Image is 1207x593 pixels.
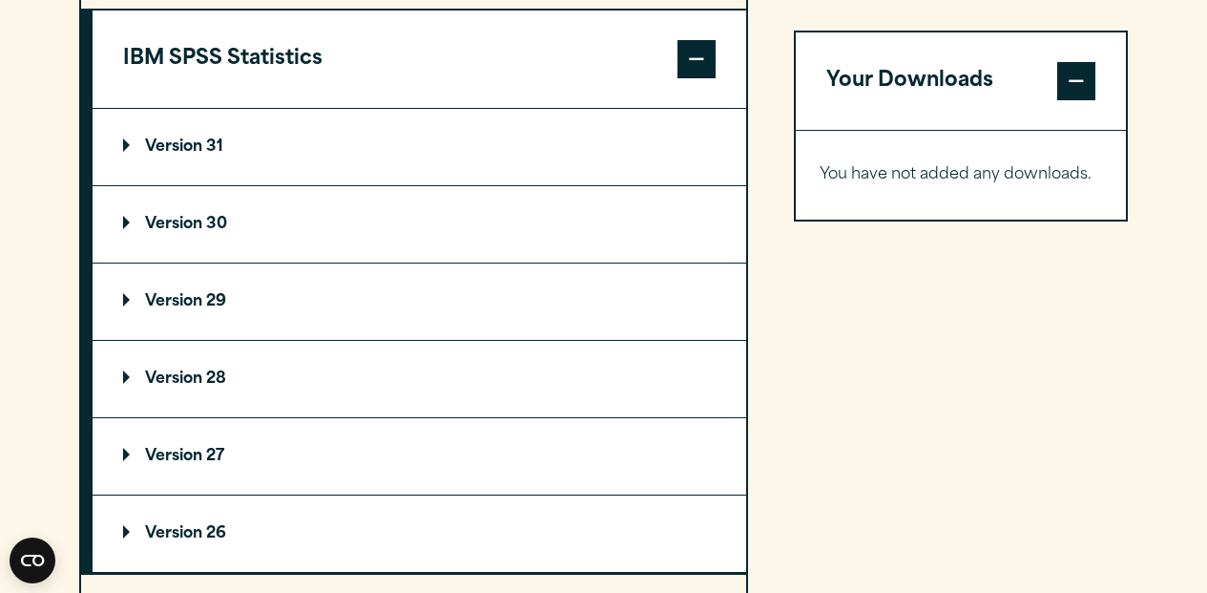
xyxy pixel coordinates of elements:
summary: Version 30 [93,186,746,263]
button: Your Downloads [796,32,1127,130]
summary: Version 26 [93,496,746,572]
summary: Version 29 [93,264,746,340]
p: Version 29 [123,294,226,309]
button: IBM SPSS Statistics [93,11,746,108]
p: You have not added any downloads. [820,161,1103,189]
p: Version 26 [123,526,226,541]
button: Open CMP widget [10,538,55,583]
summary: Version 31 [93,109,746,185]
p: Version 27 [123,449,224,464]
p: Version 28 [123,371,226,387]
summary: Version 28 [93,341,746,417]
p: Version 31 [123,139,223,155]
div: IBM SPSS Statistics [93,108,746,573]
p: Version 30 [123,217,227,232]
div: Your Downloads [796,130,1127,220]
summary: Version 27 [93,418,746,495]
